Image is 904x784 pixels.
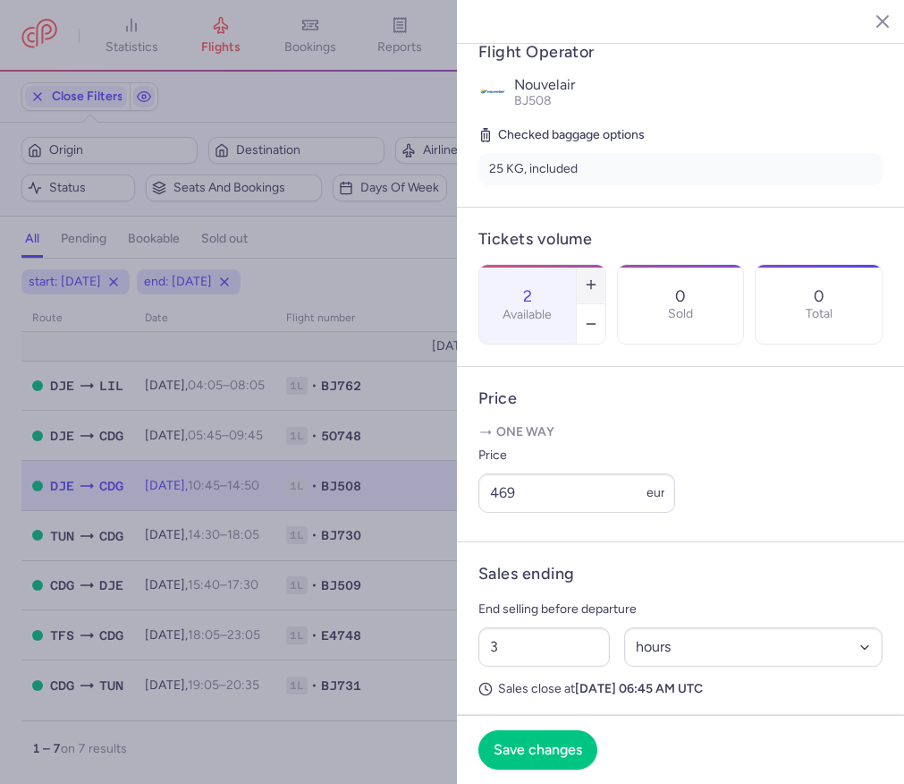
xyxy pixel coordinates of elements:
span: BJ508 [514,93,552,108]
h4: Flight Operator [478,42,883,63]
p: One way [478,423,883,441]
p: Nouvelair [514,77,883,93]
h4: Price [478,388,883,409]
li: 25 KG, included [478,153,883,185]
strong: [DATE] 06:45 AM UTC [575,681,703,696]
p: Sales close at [478,681,883,697]
h5: Checked baggage options [478,124,883,146]
input: ## [478,627,610,667]
span: eur [646,485,665,500]
h4: Sales ending [478,564,574,584]
input: --- [478,473,675,513]
p: End selling before departure [478,599,883,620]
label: Available [503,308,552,322]
p: Total [806,307,832,321]
label: Price [478,445,675,466]
h4: Tickets volume [478,229,883,250]
p: 0 [675,287,686,305]
img: Nouvelair logo [478,77,507,106]
p: 0 [814,287,824,305]
p: Sold [668,307,693,321]
button: Save changes [478,730,597,770]
span: Save changes [494,742,582,758]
